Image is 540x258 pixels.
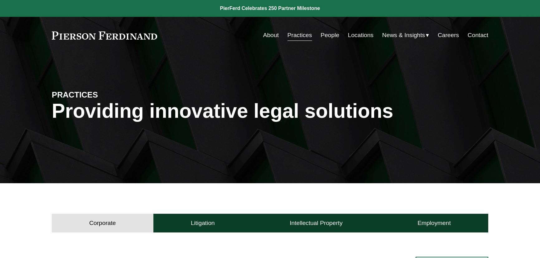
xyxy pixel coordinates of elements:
[417,219,451,227] h4: Employment
[382,30,425,41] span: News & Insights
[468,29,488,41] a: Contact
[287,29,312,41] a: Practices
[263,29,279,41] a: About
[89,219,116,227] h4: Corporate
[290,219,343,227] h4: Intellectual Property
[52,90,161,100] h4: PRACTICES
[191,219,215,227] h4: Litigation
[348,29,374,41] a: Locations
[321,29,339,41] a: People
[382,29,429,41] a: folder dropdown
[438,29,459,41] a: Careers
[52,100,488,122] h1: Providing innovative legal solutions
